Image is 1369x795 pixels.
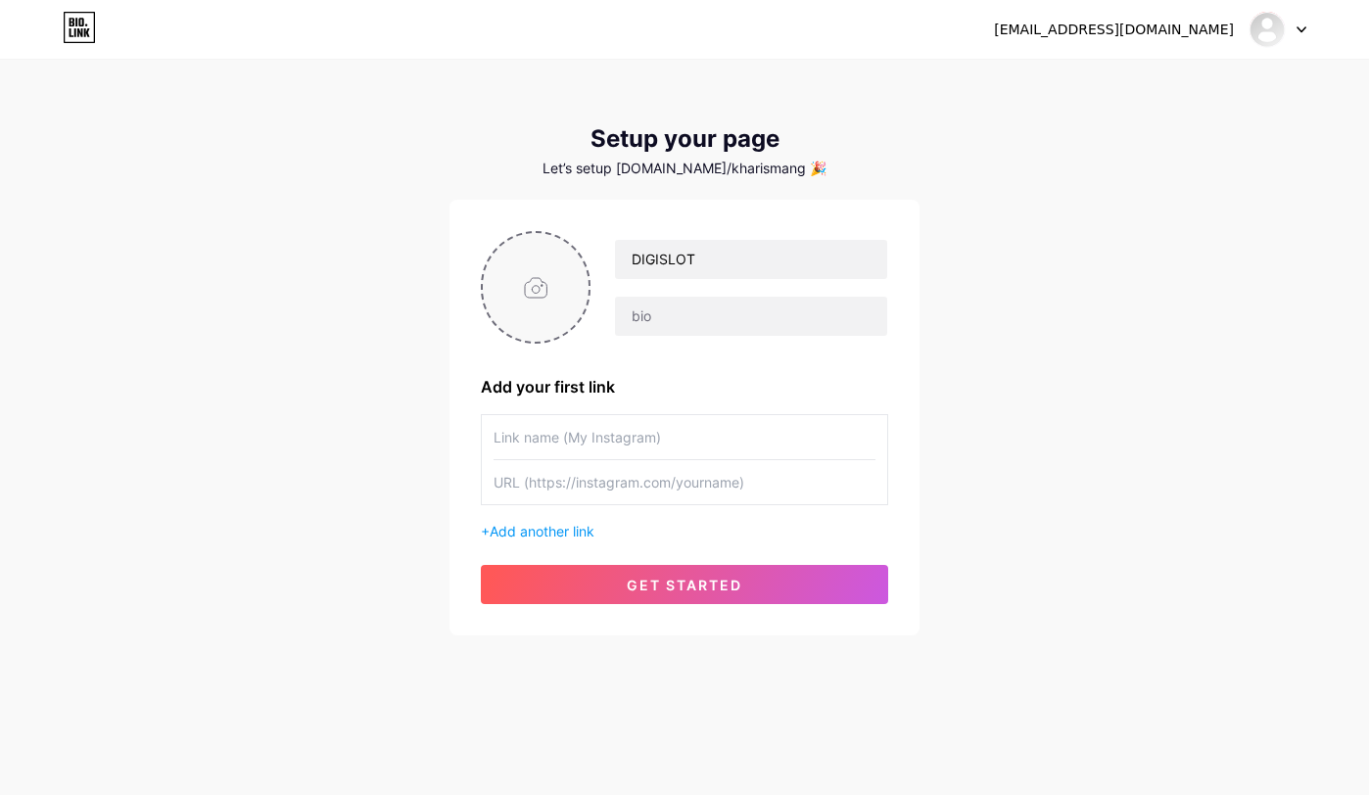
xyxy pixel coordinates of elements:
[481,565,888,604] button: get started
[481,521,888,541] div: +
[1249,11,1286,48] img: kharisma wati
[615,297,887,336] input: bio
[481,375,888,398] div: Add your first link
[494,460,875,504] input: URL (https://instagram.com/yourname)
[615,240,887,279] input: Your name
[627,577,742,593] span: get started
[449,125,920,153] div: Setup your page
[494,415,875,459] input: Link name (My Instagram)
[994,20,1234,40] div: [EMAIL_ADDRESS][DOMAIN_NAME]
[449,161,920,176] div: Let’s setup [DOMAIN_NAME]/kharismang 🎉
[490,523,594,539] span: Add another link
